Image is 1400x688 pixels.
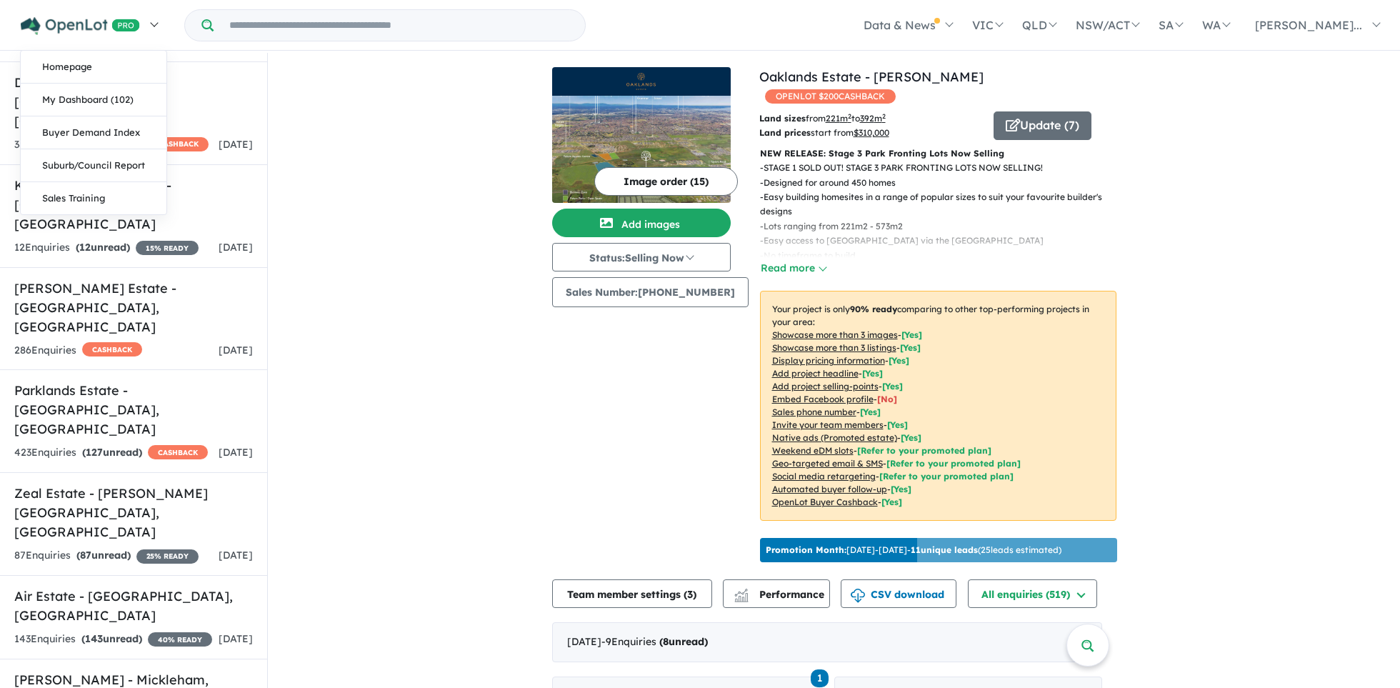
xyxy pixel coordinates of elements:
h5: Kyabram Greens Estate - [GEOGRAPHIC_DATA] , [GEOGRAPHIC_DATA] [14,176,253,234]
b: 90 % ready [850,304,897,314]
a: Oaklands Estate - [PERSON_NAME] [759,69,984,85]
a: Homepage [21,51,166,84]
button: CSV download [841,579,956,608]
a: Suburb/Council Report [21,149,166,182]
button: All enquiries (519) [968,579,1097,608]
p: [DATE] - [DATE] - ( 25 leads estimated) [766,544,1061,557]
span: - 9 Enquir ies [601,635,708,648]
span: [Refer to your promoted plan] [879,471,1014,482]
sup: 2 [848,112,851,120]
p: - Lots ranging from 221m2 - 573m2 [760,219,1128,234]
u: Native ads (Promoted estate) [772,432,897,443]
button: Status:Selling Now [552,243,731,271]
button: Image order (15) [594,167,738,196]
span: [Yes] [901,432,921,443]
h5: Dunhelen Estate - [GEOGRAPHIC_DATA] , [GEOGRAPHIC_DATA] [14,73,253,131]
a: 1 [811,668,829,687]
u: Add project headline [772,368,859,379]
span: [ No ] [877,394,897,404]
span: 8 [663,635,669,648]
h5: Zeal Estate - [PERSON_NAME][GEOGRAPHIC_DATA] , [GEOGRAPHIC_DATA] [14,484,253,542]
a: Buyer Demand Index [21,116,166,149]
span: 15 % READY [136,241,199,255]
strong: ( unread) [659,635,708,648]
p: - Designed for around 450 homes [760,176,1128,190]
span: [DATE] [219,549,253,562]
button: Add images [552,209,731,237]
u: Display pricing information [772,355,885,366]
p: start from [759,126,983,140]
span: Performance [736,588,824,601]
span: [ Yes ] [862,368,883,379]
u: Showcase more than 3 listings [772,342,896,353]
button: Team member settings (3) [552,579,712,608]
strong: ( unread) [76,241,130,254]
u: Sales phone number [772,407,856,417]
strong: ( unread) [76,549,131,562]
b: Land sizes [759,113,806,124]
u: Embed Facebook profile [772,394,874,404]
u: Weekend eDM slots [772,445,854,456]
div: 380 Enquir ies [14,136,209,154]
span: [ Yes ] [887,419,908,430]
strong: ( unread) [81,632,142,645]
b: Promotion Month: [766,544,846,555]
u: 221 m [826,113,851,124]
h5: Parklands Estate - [GEOGRAPHIC_DATA] , [GEOGRAPHIC_DATA] [14,381,253,439]
button: Read more [760,260,827,276]
u: Invite your team members [772,419,884,430]
span: [DATE] [219,446,253,459]
input: Try estate name, suburb, builder or developer [216,10,582,41]
div: 423 Enquir ies [14,444,208,462]
p: - STAGE 1 SOLD OUT! STAGE 3 PARK FRONTING LOTS NOW SELLING! [760,161,1128,175]
span: [ Yes ] [860,407,881,417]
u: Social media retargeting [772,471,876,482]
img: Openlot PRO Logo White [21,17,140,35]
img: bar-chart.svg [734,593,749,602]
div: 12 Enquir ies [14,239,199,256]
sup: 2 [882,112,886,120]
span: CASHBACK [82,342,142,357]
p: Your project is only comparing to other top-performing projects in your area: - - - - - - - - - -... [760,291,1116,521]
div: 143 Enquir ies [14,631,212,648]
span: 25 % READY [136,549,199,564]
p: from [759,111,983,126]
span: 87 [80,549,91,562]
p: - Easy building homesites in a range of popular sizes to suit your favourite builder's designs [760,190,1128,219]
span: [ Yes ] [900,342,921,353]
p: NEW RELEASE: Stage 3 Park Fronting Lots Now Selling [760,146,1116,161]
span: to [851,113,886,124]
span: [DATE] [219,632,253,645]
u: OpenLot Buyer Cashback [772,497,878,507]
span: 143 [85,632,103,645]
span: CASHBACK [149,137,209,151]
span: [Refer to your promoted plan] [886,458,1021,469]
img: Oaklands Estate - Bonnie Brook [552,96,731,203]
b: 11 unique leads [911,544,978,555]
span: [PERSON_NAME]... [1255,18,1362,32]
u: Geo-targeted email & SMS [772,458,883,469]
span: 3 [687,588,693,601]
span: [Yes] [891,484,911,494]
span: OPENLOT $ 200 CASHBACK [765,89,896,104]
strong: ( unread) [82,446,142,459]
img: line-chart.svg [734,589,747,597]
img: Oaklands Estate - Bonnie Brook Logo [558,73,725,90]
span: [ Yes ] [882,381,903,392]
span: CASHBACK [148,445,208,459]
u: $ 310,000 [854,127,889,138]
u: Add project selling-points [772,381,879,392]
span: [ Yes ] [901,329,922,340]
p: - No timeframe to build [760,249,1128,263]
div: [DATE] [552,622,1102,662]
u: Automated buyer follow-up [772,484,887,494]
span: [ Yes ] [889,355,909,366]
span: 12 [79,241,91,254]
span: 40 % READY [148,632,212,647]
u: 392 m [860,113,886,124]
img: download icon [851,589,865,603]
a: Sales Training [21,182,166,214]
span: [Refer to your promoted plan] [857,445,991,456]
span: 1 [811,669,829,687]
h5: Air Estate - [GEOGRAPHIC_DATA] , [GEOGRAPHIC_DATA] [14,587,253,625]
